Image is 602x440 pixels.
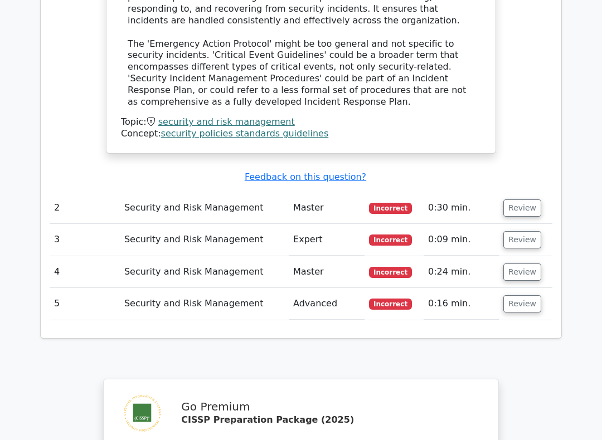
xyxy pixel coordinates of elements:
td: Security and Risk Management [120,224,289,256]
a: security and risk management [158,117,295,128]
button: Review [503,200,541,217]
td: Security and Risk Management [120,193,289,224]
a: security policies standards guidelines [161,129,329,139]
td: 2 [50,193,120,224]
button: Review [503,264,541,281]
span: Incorrect [369,203,412,214]
span: Incorrect [369,267,412,278]
td: 0:09 min. [424,224,499,256]
div: Concept: [121,129,481,140]
td: Security and Risk Management [120,257,289,289]
td: Security and Risk Management [120,289,289,320]
td: 0:24 min. [424,257,499,289]
td: 0:30 min. [424,193,499,224]
div: Topic: [121,117,481,129]
td: Advanced [289,289,365,320]
td: Master [289,257,365,289]
span: Incorrect [369,235,412,246]
a: Feedback on this question? [245,172,366,183]
td: 0:16 min. [424,289,499,320]
td: 4 [50,257,120,289]
button: Review [503,232,541,249]
td: 5 [50,289,120,320]
td: Master [289,193,365,224]
td: 3 [50,224,120,256]
button: Review [503,296,541,313]
td: Expert [289,224,365,256]
span: Incorrect [369,299,412,310]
